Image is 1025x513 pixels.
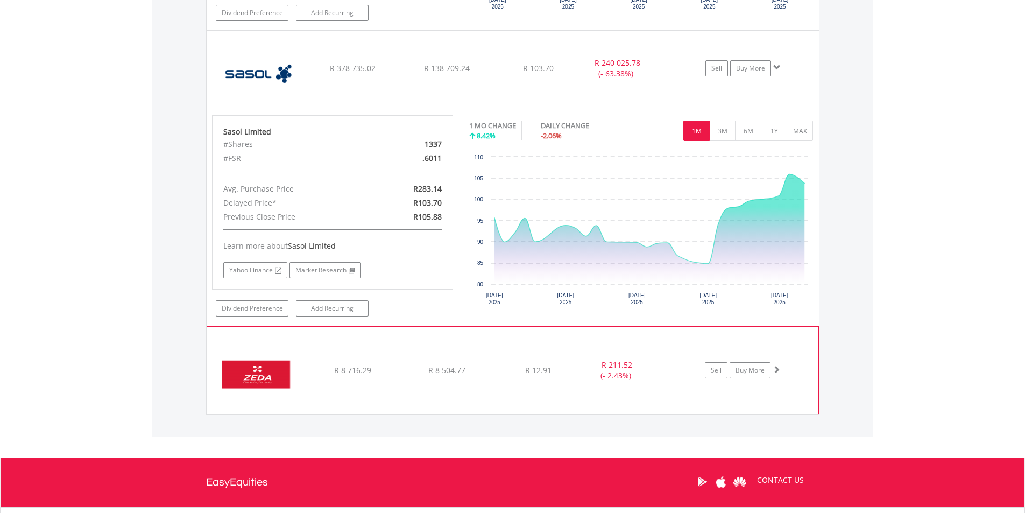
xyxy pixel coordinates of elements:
[730,60,771,76] a: Buy More
[525,365,552,375] span: R 12.91
[576,58,657,79] div: - (- 63.38%)
[730,362,770,378] a: Buy More
[735,121,761,141] button: 6M
[474,154,483,160] text: 110
[296,5,369,21] a: Add Recurring
[693,465,712,498] a: Google Play
[477,282,484,287] text: 80
[296,300,369,317] a: Add Recurring
[477,239,484,245] text: 90
[486,292,503,305] text: [DATE] 2025
[731,465,750,498] a: Huawei
[413,212,442,222] span: R105.88
[223,241,442,251] div: Learn more about
[705,60,728,76] a: Sell
[750,465,811,495] a: CONTACT US
[371,151,449,165] div: .6011
[215,182,372,196] div: Avg. Purchase Price
[477,131,496,140] span: 8.42%
[474,175,483,181] text: 105
[683,121,710,141] button: 1M
[215,151,372,165] div: #FSR
[206,458,268,507] a: EasyEquities
[469,121,516,131] div: 1 MO CHANGE
[424,63,470,73] span: R 138 709.24
[216,300,288,317] a: Dividend Preference
[541,121,627,131] div: DAILY CHANGE
[413,184,442,194] span: R283.14
[477,218,484,224] text: 95
[557,292,574,305] text: [DATE] 2025
[474,196,483,202] text: 100
[595,58,640,68] span: R 240 025.78
[428,365,465,375] span: R 8 504.77
[705,362,727,378] a: Sell
[712,465,731,498] a: Apple
[469,151,814,313] div: Chart. Highcharts interactive chart.
[212,45,305,103] img: EQU.ZA.SOL.png
[215,210,372,224] div: Previous Close Price
[216,5,288,21] a: Dividend Preference
[223,262,287,278] a: Yahoo Finance
[699,292,717,305] text: [DATE] 2025
[787,121,813,141] button: MAX
[215,196,372,210] div: Delayed Price*
[215,137,372,151] div: #Shares
[477,260,484,266] text: 85
[709,121,736,141] button: 3M
[771,292,788,305] text: [DATE] 2025
[628,292,646,305] text: [DATE] 2025
[761,121,787,141] button: 1Y
[288,241,336,251] span: Sasol Limited
[541,131,562,140] span: -2.06%
[213,340,305,411] img: EQU.ZA.ZZD.png
[334,365,371,375] span: R 8 716.29
[371,137,449,151] div: 1337
[413,198,442,208] span: R103.70
[469,151,813,313] svg: Interactive chart
[523,63,554,73] span: R 103.70
[223,127,442,137] div: Sasol Limited
[575,360,656,381] div: - (- 2.43%)
[602,360,632,370] span: R 211.52
[289,262,361,278] a: Market Research
[330,63,376,73] span: R 378 735.02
